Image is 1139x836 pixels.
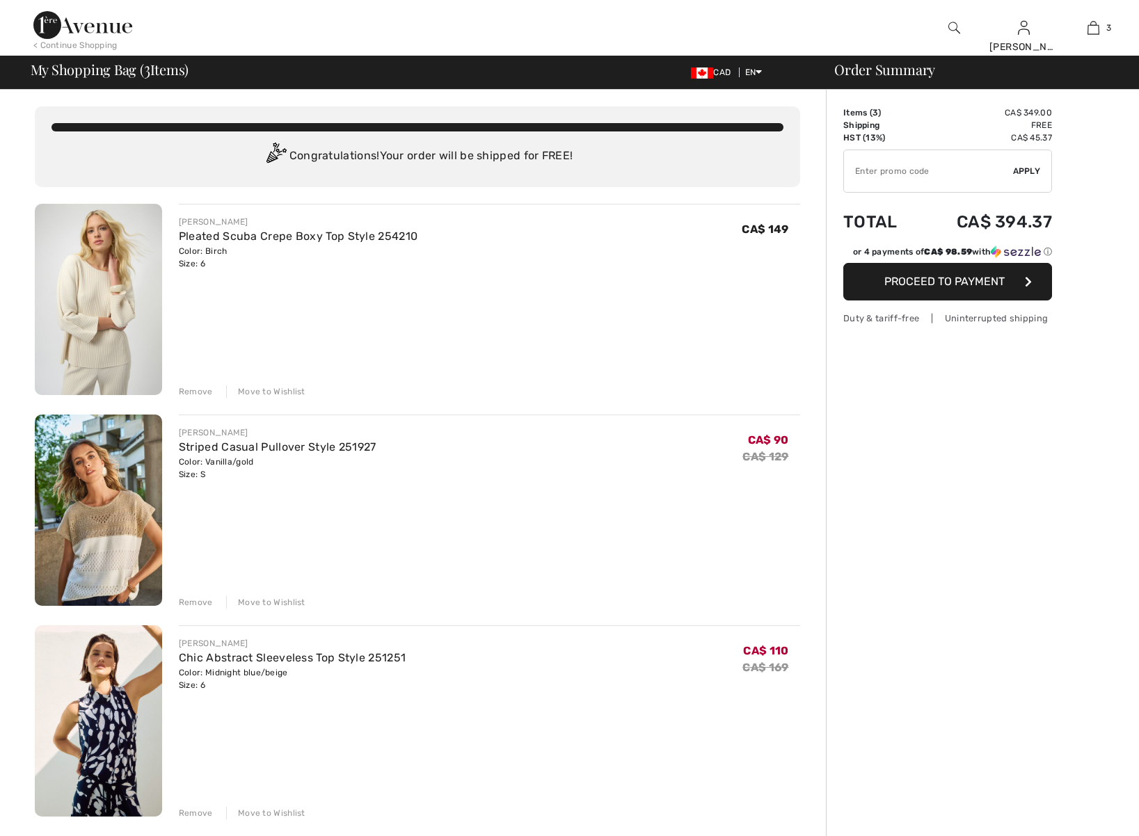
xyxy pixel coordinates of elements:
img: Canadian Dollar [691,67,713,79]
td: Free [918,119,1052,131]
td: Total [843,198,918,246]
span: CAD [691,67,736,77]
img: Striped Casual Pullover Style 251927 [35,415,162,606]
img: search the website [948,19,960,36]
a: Pleated Scuba Crepe Boxy Top Style 254210 [179,230,417,243]
div: [PERSON_NAME] [179,637,406,650]
div: [PERSON_NAME] [179,426,376,439]
span: CA$ 110 [743,644,788,657]
a: 3 [1059,19,1127,36]
span: 3 [1106,22,1111,34]
span: Proceed to Payment [884,275,1005,288]
div: Color: Midnight blue/beige Size: 6 [179,666,406,691]
img: My Bag [1088,19,1099,36]
img: Pleated Scuba Crepe Boxy Top Style 254210 [35,204,162,395]
td: HST (13%) [843,131,918,144]
div: [PERSON_NAME] [179,216,417,228]
img: My Info [1018,19,1030,36]
span: CA$ 149 [742,223,788,236]
a: Striped Casual Pullover Style 251927 [179,440,376,453]
div: Move to Wishlist [226,596,305,609]
div: or 4 payments of with [853,246,1052,258]
div: Congratulations! Your order will be shipped for FREE! [51,143,783,170]
td: CA$ 45.37 [918,131,1052,144]
a: Sign In [1018,21,1030,34]
span: 3 [873,108,878,118]
div: or 4 payments ofCA$ 98.59withSezzle Click to learn more about Sezzle [843,246,1052,263]
div: Order Summary [818,63,1131,77]
div: Remove [179,807,213,819]
div: Remove [179,385,213,398]
div: < Continue Shopping [33,39,118,51]
td: Items ( ) [843,106,918,119]
td: CA$ 349.00 [918,106,1052,119]
img: 1ère Avenue [33,11,132,39]
img: Sezzle [991,246,1041,258]
div: Color: Vanilla/gold Size: S [179,456,376,481]
div: Remove [179,596,213,609]
button: Proceed to Payment [843,263,1052,300]
span: Apply [1013,165,1041,177]
span: 3 [144,59,150,77]
span: CA$ 90 [748,433,789,447]
span: EN [745,67,763,77]
s: CA$ 169 [742,661,788,674]
div: [PERSON_NAME] [989,40,1058,54]
s: CA$ 129 [742,450,788,463]
div: Duty & tariff-free | Uninterrupted shipping [843,312,1052,325]
span: My Shopping Bag ( Items) [31,63,189,77]
input: Promo code [844,150,1013,192]
div: Color: Birch Size: 6 [179,245,417,270]
img: Congratulation2.svg [262,143,289,170]
td: Shipping [843,119,918,131]
a: Chic Abstract Sleeveless Top Style 251251 [179,651,406,664]
div: Move to Wishlist [226,807,305,819]
span: CA$ 98.59 [924,247,972,257]
img: Chic Abstract Sleeveless Top Style 251251 [35,625,162,817]
div: Move to Wishlist [226,385,305,398]
td: CA$ 394.37 [918,198,1052,246]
